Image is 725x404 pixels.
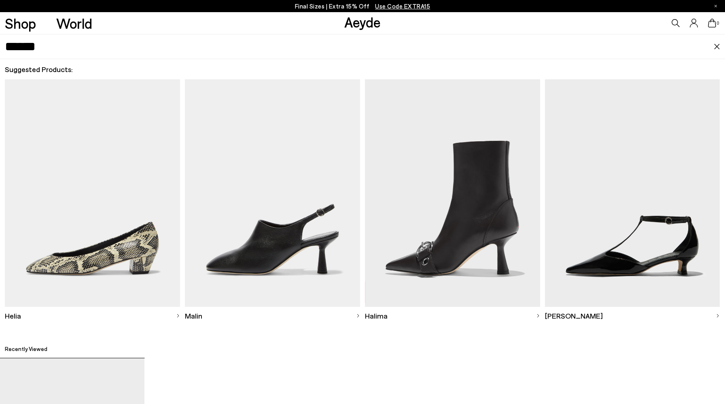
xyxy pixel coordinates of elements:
p: Final Sizes | Extra 15% Off [295,1,430,11]
img: Descriptive text [5,79,180,307]
a: Aeyde [344,13,381,30]
a: World [56,16,92,30]
img: Descriptive text [185,79,360,307]
a: Helia [5,307,180,325]
img: svg%3E [716,314,720,318]
span: Malin [185,311,202,321]
img: svg%3E [536,314,540,318]
a: Malin [185,307,360,325]
img: Descriptive text [545,79,720,307]
img: svg%3E [356,314,360,318]
img: svg%3E [176,314,180,318]
span: 0 [716,21,720,26]
h2: Recently Viewed [5,345,47,353]
a: 0 [708,19,716,28]
span: Helia [5,311,21,321]
a: Shop [5,16,36,30]
a: [PERSON_NAME] [545,307,720,325]
span: [PERSON_NAME] [545,311,603,321]
h2: Suggested Products: [5,64,720,74]
span: Navigate to /collections/ss25-final-sizes [375,2,430,10]
span: Halima [365,311,388,321]
img: Descriptive text [365,79,540,307]
img: close.svg [714,44,720,49]
a: Halima [365,307,540,325]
